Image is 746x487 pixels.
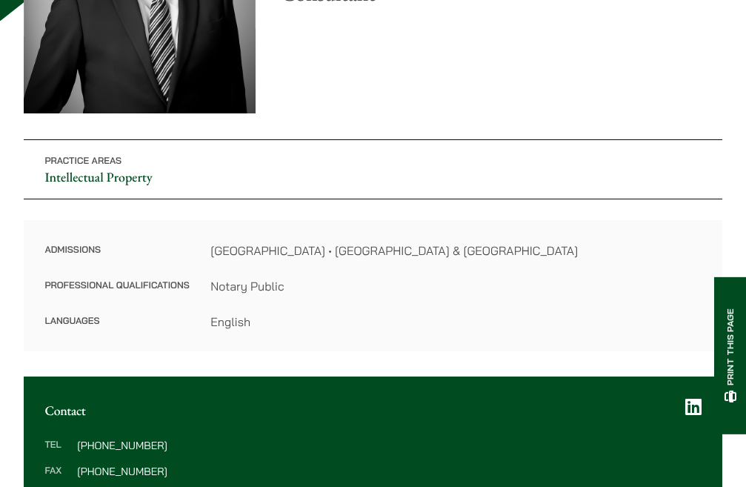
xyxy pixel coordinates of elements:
dt: Languages [44,313,189,331]
dt: Admissions [44,242,189,277]
a: LinkedIn [685,398,702,417]
dt: Tel [44,440,72,467]
dd: Notary Public [210,277,701,295]
span: Practice Areas [44,156,121,167]
dd: [PHONE_NUMBER] [77,440,701,451]
dd: English [210,313,701,331]
a: Intellectual Property [44,169,152,186]
h2: Contact [44,403,701,419]
dd: [PHONE_NUMBER] [77,466,701,477]
dt: Professional Qualifications [44,277,189,313]
dd: [GEOGRAPHIC_DATA] • [GEOGRAPHIC_DATA] & [GEOGRAPHIC_DATA] [210,242,701,259]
